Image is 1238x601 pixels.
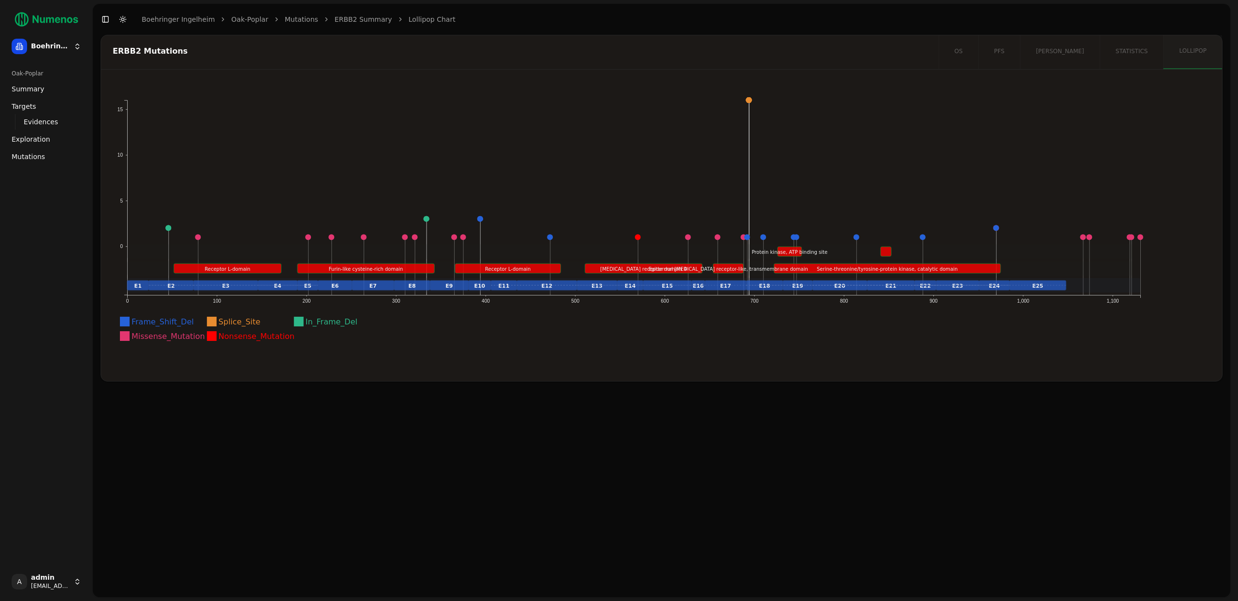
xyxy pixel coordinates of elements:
[120,244,123,249] text: 0
[817,266,958,272] text: Serine-threonine/tyrosine-protein kinase, catalytic domain
[8,132,85,147] a: Exploration
[8,81,85,97] a: Summary
[297,264,435,273] rect: Furin-like cysteine-rich domain
[793,283,804,289] text: E19
[774,264,1001,273] rect: Serine-threonine/tyrosine-protein kinase, catalytic domain
[713,264,744,273] rect: Epidermal growth factor receptor-like, transmembrane domain
[335,15,392,24] a: ERBB2 Summary
[920,283,931,289] text: E22
[31,573,70,582] span: admin
[274,283,282,289] text: E4
[953,283,964,289] text: E23
[132,317,194,327] text: Frame_Shift_Del
[989,283,1001,289] text: E24
[329,266,403,272] text: Furin-like cysteine-rich domain
[482,298,490,304] text: 400
[12,574,27,589] span: A
[751,298,759,304] text: 700
[392,298,400,304] text: 300
[118,152,123,158] text: 10
[8,149,85,164] a: Mutations
[12,134,50,144] span: Exploration
[840,298,849,304] text: 800
[113,47,924,55] div: ERBB2 Mutations
[8,35,85,58] button: Boehringer Ingelheim
[778,247,802,256] rect: Protein kinase, ATP binding site
[24,117,58,127] span: Evidences
[12,152,45,161] span: Mutations
[930,298,938,304] text: 900
[174,264,281,273] rect: Receptor L-domain
[721,283,732,289] text: E17
[231,15,268,24] a: Oak-Poplar
[118,107,123,112] text: 15
[219,332,295,341] text: Nonsense_Mutation
[1033,283,1044,289] text: E25
[205,266,250,272] text: Receptor L-domain
[306,317,357,327] text: In_Frame_Del
[486,266,531,272] text: Receptor L-domain
[1107,298,1120,304] text: 1,100
[499,283,510,289] text: E11
[8,570,85,593] button: Aadmin[EMAIL_ADDRESS]
[331,283,339,289] text: E6
[409,283,416,289] text: E8
[304,283,311,289] text: E5
[446,283,453,289] text: E9
[31,582,70,590] span: [EMAIL_ADDRESS]
[455,264,561,273] rect: Receptor L-domain
[835,283,846,289] text: E20
[585,264,703,273] rect: Growth factor receptor domain 4
[20,115,74,129] a: Evidences
[213,298,221,304] text: 100
[126,298,129,304] text: 0
[142,15,215,24] a: Boehringer Ingelheim
[592,283,603,289] text: E13
[661,298,669,304] text: 600
[12,84,44,94] span: Summary
[662,283,673,289] text: E15
[222,283,229,289] text: E3
[142,15,456,24] nav: breadcrumb
[31,42,70,51] span: Boehringer Ingelheim
[134,283,142,289] text: E1
[12,102,36,111] span: Targets
[167,283,175,289] text: E2
[1018,298,1030,304] text: 1,000
[303,298,311,304] text: 200
[649,266,809,272] text: Epidermal [MEDICAL_DATA] receptor-like, transmembrane domain
[542,283,553,289] text: E12
[474,283,486,289] text: E10
[8,99,85,114] a: Targets
[8,66,85,81] div: Oak-Poplar
[886,283,897,289] text: E21
[219,317,261,327] text: Splice_Site
[881,247,892,256] rect: Tyrosine-protein kinase, active site
[369,283,377,289] text: E7
[759,283,770,289] text: E18
[132,332,205,341] text: Missense_Mutation
[693,283,704,289] text: E16
[120,198,123,204] text: 5
[572,298,580,304] text: 500
[625,283,636,289] text: E14
[285,15,318,24] a: Mutations
[601,266,687,272] text: [MEDICAL_DATA] receptor domain 4
[752,249,828,255] text: Protein kinase, ATP binding site
[8,8,85,31] img: Numenos
[409,15,456,24] a: Lollipop Chart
